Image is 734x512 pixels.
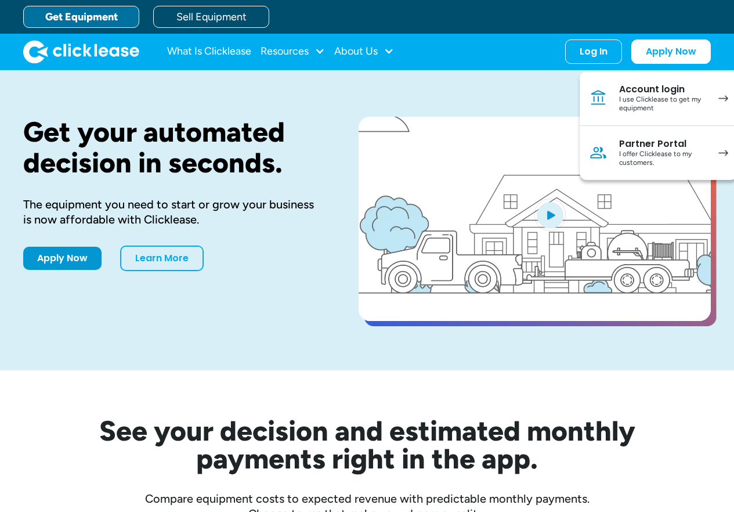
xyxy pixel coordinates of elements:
[580,46,608,57] div: Log In
[589,89,608,107] img: Bank icon
[23,40,139,63] img: Clicklease logo
[23,6,139,28] a: Get Equipment
[23,117,321,178] h1: Get your automated decision in seconds.
[534,199,566,231] img: Blue play button logo on a light blue circular background
[619,84,707,95] div: Account login
[153,6,269,28] a: Sell Equipment
[261,40,325,63] div: Resources
[619,150,707,168] div: I offer Clicklease to my customers.
[120,246,204,271] a: Learn More
[23,247,102,270] a: Apply Now
[718,150,728,156] img: arrow
[42,417,692,473] h2: See your decision and estimated monthly payments right in the app.
[23,197,321,227] div: The equipment you need to start or grow your business is now affordable with Clicklease.
[589,143,608,162] img: Person icon
[334,40,394,63] div: About Us
[619,95,707,113] div: I use Clicklease to get my equipment
[359,117,711,321] a: open lightbox
[167,40,251,63] a: What Is Clicklease
[718,95,728,102] img: arrow
[619,138,707,150] div: Partner Portal
[631,39,711,64] a: Apply Now
[23,40,139,63] a: home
